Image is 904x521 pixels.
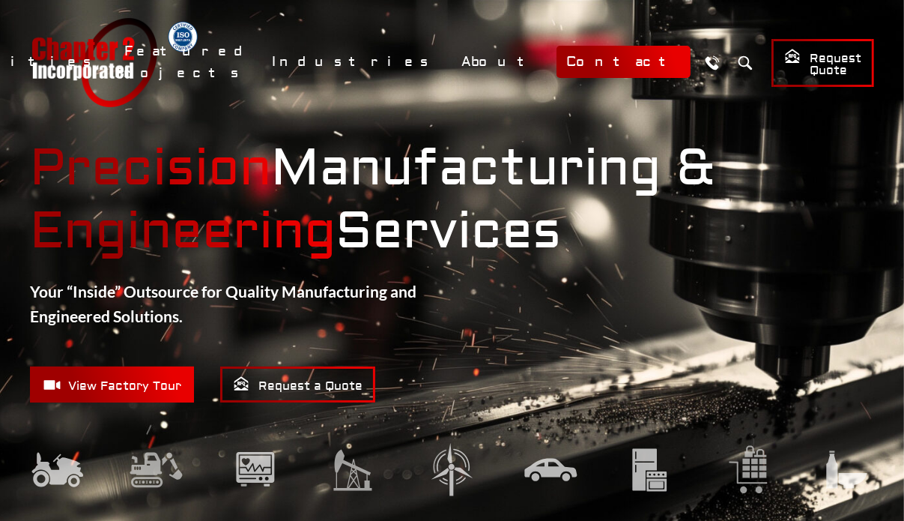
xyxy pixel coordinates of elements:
[771,39,874,87] a: Request Quote
[262,46,444,78] a: Industries
[30,137,271,199] mark: Precision
[233,376,362,394] span: Request a Quote
[698,49,726,76] a: Call Us
[30,282,416,326] strong: Your “Inside” Outsource for Quality Manufacturing and Engineered Solutions.
[731,49,759,76] button: Search
[43,376,181,394] span: View Factory Tour
[452,46,549,78] a: About
[115,35,255,89] a: Featured Projects
[220,367,375,403] a: Request a Quote
[784,48,861,79] span: Request Quote
[556,46,691,78] a: Contact
[30,200,336,262] mark: Engineering
[30,18,157,107] a: Chapter 2 Incorporated
[30,137,874,263] strong: Manufacturing & Services
[30,367,194,403] a: View Factory Tour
